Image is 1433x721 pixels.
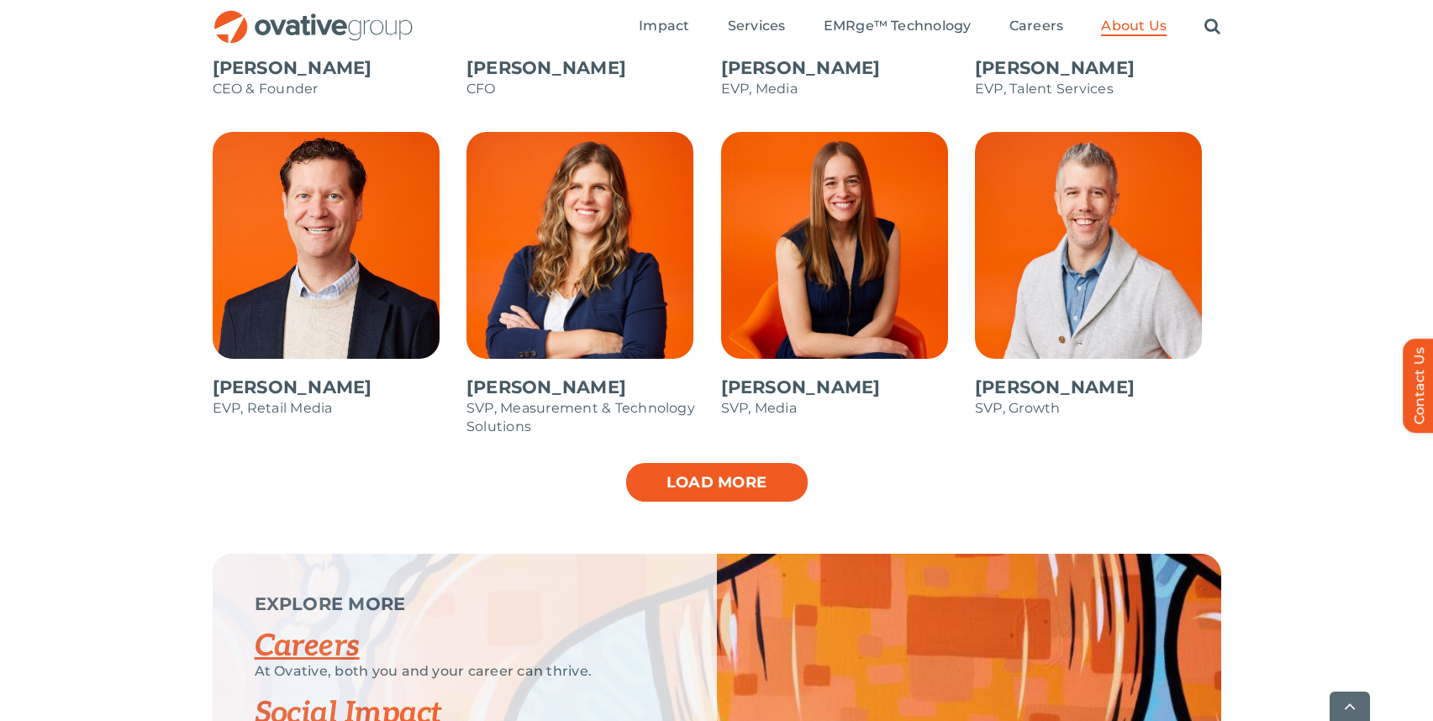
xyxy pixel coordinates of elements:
span: About Us [1101,18,1167,34]
span: Impact [639,18,689,34]
a: Search [1204,18,1220,36]
a: Services [728,18,786,36]
a: Impact [639,18,689,36]
span: Services [728,18,786,34]
span: Careers [1009,18,1064,34]
p: EXPLORE MORE [255,596,675,613]
a: Load more [624,461,809,503]
a: EMRge™ Technology [824,18,972,36]
a: OG_Full_horizontal_RGB [213,8,414,24]
a: Careers [255,628,360,665]
a: About Us [1101,18,1167,36]
a: Careers [1009,18,1064,36]
span: EMRge™ Technology [824,18,972,34]
p: At Ovative, both you and your career can thrive. [255,663,675,680]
